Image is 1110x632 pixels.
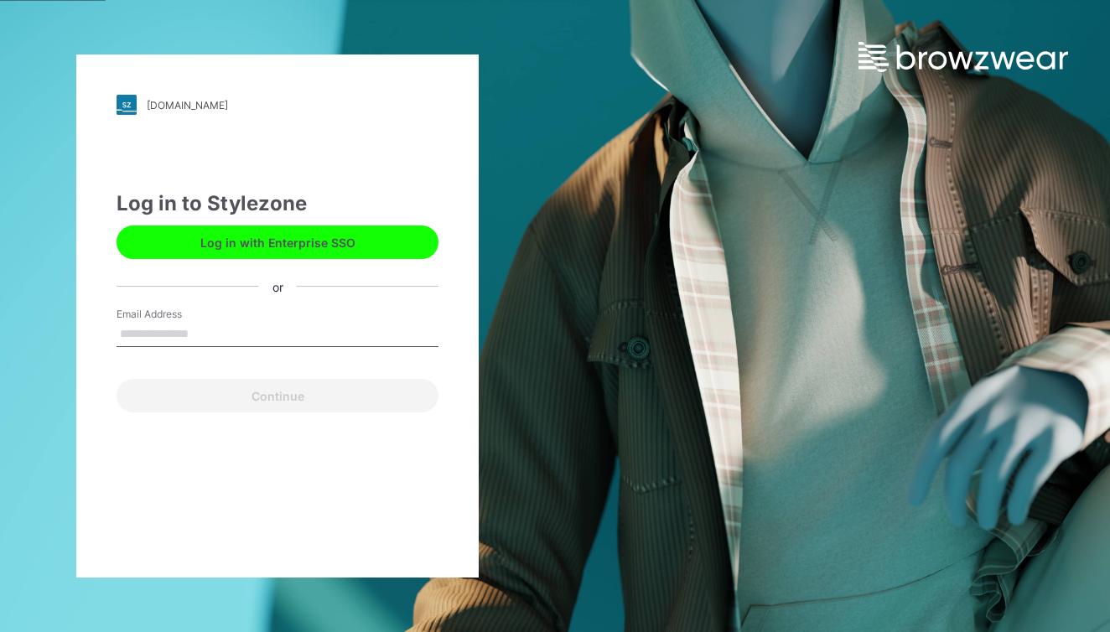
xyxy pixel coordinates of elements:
[858,42,1068,72] img: browzwear-logo.e42bd6dac1945053ebaf764b6aa21510.svg
[147,99,228,111] div: [DOMAIN_NAME]
[117,95,137,115] img: stylezone-logo.562084cfcfab977791bfbf7441f1a819.svg
[117,307,234,322] label: Email Address
[259,277,297,295] div: or
[117,189,438,219] div: Log in to Stylezone
[117,95,438,115] a: [DOMAIN_NAME]
[117,225,438,259] button: Log in with Enterprise SSO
